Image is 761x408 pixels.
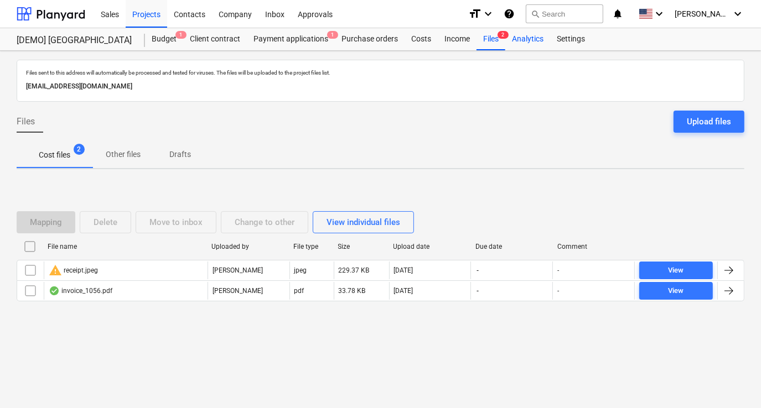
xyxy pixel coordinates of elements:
p: Drafts [167,149,194,160]
i: format_size [468,7,482,20]
div: jpeg [294,266,307,274]
div: Payment applications [247,28,335,50]
p: [PERSON_NAME] [213,286,263,296]
a: Costs [405,28,438,50]
div: Upload date [394,243,467,250]
button: Upload files [674,111,744,133]
div: [DATE] [394,266,413,274]
div: File name [48,243,203,250]
a: Settings [550,28,592,50]
div: pdf [294,287,304,295]
span: - [475,286,480,296]
a: Payment applications1 [247,28,335,50]
div: View [668,264,684,277]
span: - [475,266,480,275]
div: View individual files [327,215,400,229]
a: Client contract [183,28,247,50]
div: invoice_1056.pdf [49,286,112,295]
div: 229.37 KB [339,266,370,274]
span: 2 [74,144,85,155]
button: View [639,261,713,279]
div: - [557,266,559,274]
div: Upload files [687,114,731,129]
span: Files [17,115,35,128]
div: Size [338,243,385,250]
div: [DATE] [394,287,413,295]
a: Analytics [505,28,550,50]
span: [PERSON_NAME] [675,9,730,18]
div: receipt.jpeg [49,264,98,277]
a: Files2 [477,28,505,50]
button: View individual files [313,211,414,233]
span: 2 [498,31,509,39]
div: View [668,285,684,297]
div: OCR finished [49,286,60,295]
p: [PERSON_NAME] [213,266,263,275]
a: Purchase orders [335,28,405,50]
div: Files [477,28,505,50]
span: search [531,9,540,18]
button: Search [526,4,603,23]
button: View [639,282,713,300]
p: Files sent to this address will automatically be processed and tested for viruses. The files will... [26,69,735,76]
span: 1 [175,31,187,39]
div: Due date [475,243,548,250]
i: keyboard_arrow_down [482,7,495,20]
span: warning [49,264,62,277]
div: File type [294,243,329,250]
i: Knowledge base [504,7,515,20]
div: [DEMO] [GEOGRAPHIC_DATA] [17,35,132,46]
p: Cost files [39,149,70,161]
iframe: Chat Widget [706,355,761,408]
div: Budget [145,28,183,50]
div: Comment [557,243,630,250]
p: Other files [106,149,141,160]
a: Budget1 [145,28,183,50]
i: notifications [612,7,623,20]
div: - [557,287,559,295]
a: Income [438,28,477,50]
i: keyboard_arrow_down [653,7,666,20]
p: [EMAIL_ADDRESS][DOMAIN_NAME] [26,81,735,92]
div: Uploaded by [211,243,284,250]
i: keyboard_arrow_down [731,7,744,20]
div: 33.78 KB [339,287,366,295]
span: 1 [327,31,338,39]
